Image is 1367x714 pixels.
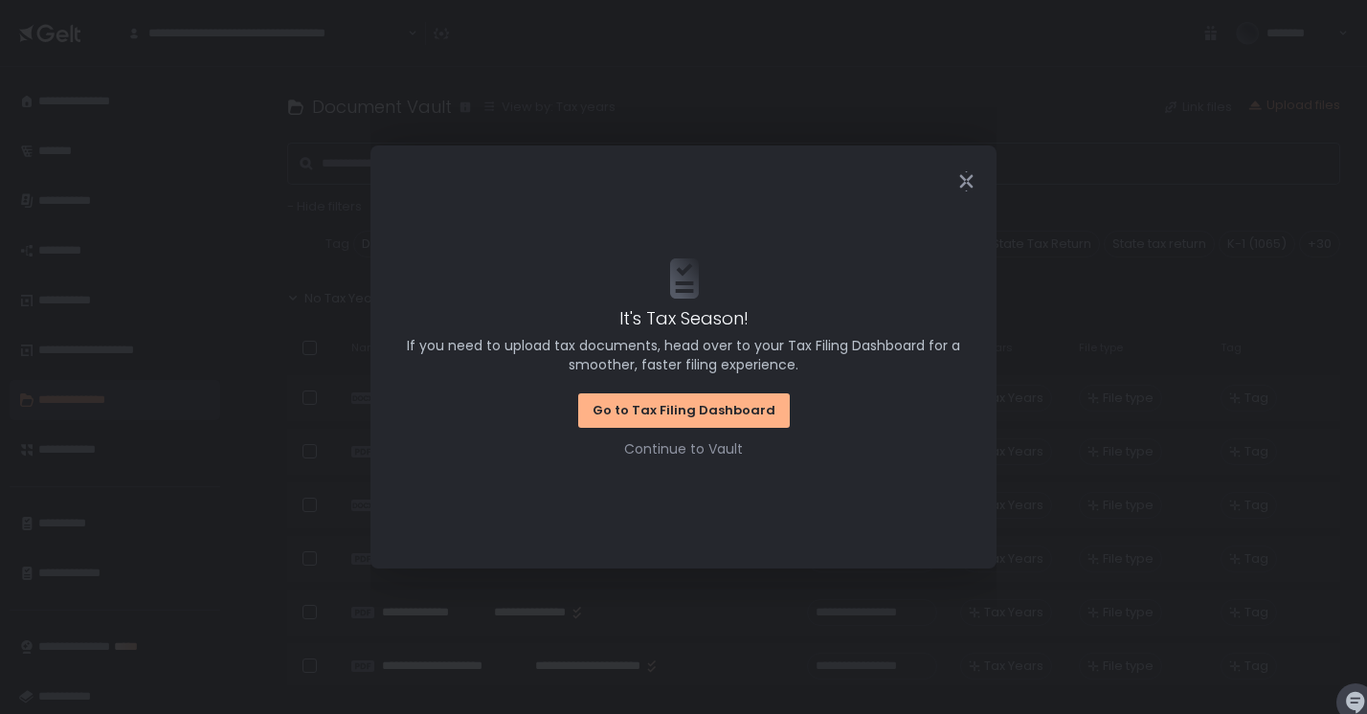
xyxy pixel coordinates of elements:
[578,393,790,428] button: Go to Tax Filing Dashboard
[935,170,997,192] div: Close
[397,336,970,374] span: If you need to upload tax documents, head over to your Tax Filing Dashboard for a smoother, faste...
[593,402,775,419] div: Go to Tax Filing Dashboard
[619,305,749,331] span: It's Tax Season!
[624,439,743,458] button: Continue to Vault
